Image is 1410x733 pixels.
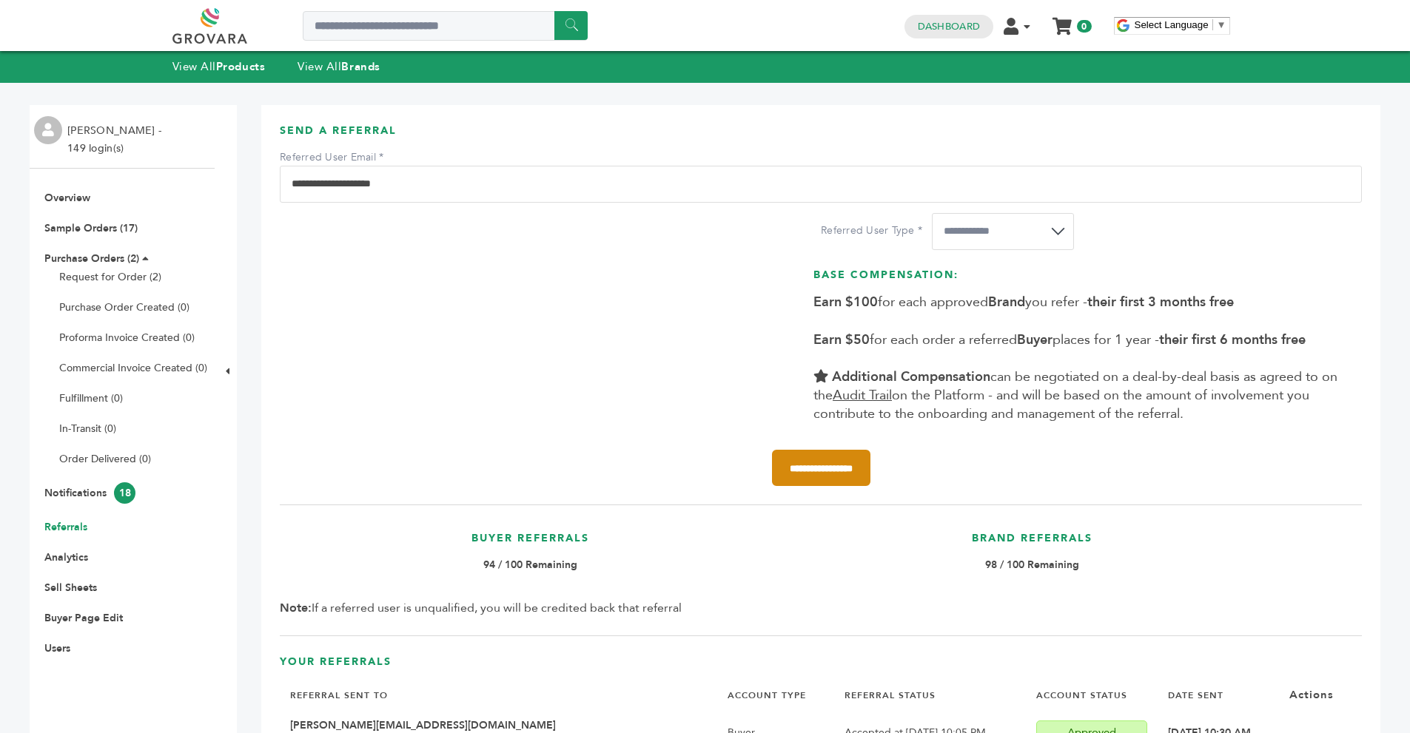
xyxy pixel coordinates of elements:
a: Analytics [44,550,88,564]
span: If a referred user is unqualified, you will be credited back that referral [280,600,682,616]
a: View AllProducts [172,59,266,74]
a: ACCOUNT STATUS [1036,689,1127,701]
a: Commercial Invoice Created (0) [59,361,207,375]
b: Earn $100 [813,293,878,311]
a: Fulfillment (0) [59,391,123,405]
span: 18 [114,482,135,504]
b: Earn $50 [813,331,870,349]
a: Notifications18 [44,486,135,500]
li: [PERSON_NAME] - 149 login(s) [67,122,165,158]
b: [PERSON_NAME][EMAIL_ADDRESS][DOMAIN_NAME] [290,718,556,732]
a: Select Language​ [1135,19,1226,30]
b: Additional Compensation [832,368,990,386]
a: ACCOUNT TYPE [728,689,806,701]
a: In-Transit (0) [59,422,116,436]
img: profile.png [34,116,62,144]
a: My Cart [1053,13,1070,29]
a: Request for Order (2) [59,270,161,284]
b: their first 6 months free [1159,331,1306,349]
b: 98 / 100 Remaining [985,558,1079,572]
b: Buyer [1017,331,1053,349]
label: Referred User Email [280,150,383,165]
a: Purchase Order Created (0) [59,300,189,314]
a: Buyer Page Edit [44,611,123,625]
a: Sample Orders (17) [44,221,138,235]
h3: Buyer Referrals [287,531,774,557]
span: ▼ [1217,19,1226,30]
strong: Brands [341,59,380,74]
a: DATE SENT [1168,689,1223,701]
u: Audit Trail [833,386,892,405]
h3: Your Referrals [280,655,1362,680]
b: 94 / 100 Remaining [483,558,577,572]
a: Overview [44,191,90,205]
a: Sell Sheets [44,581,97,595]
span: 0 [1077,20,1091,33]
a: Order Delivered (0) [59,452,151,466]
b: their first 3 months free [1087,293,1234,311]
a: Purchase Orders (2) [44,251,139,266]
a: REFERRAL STATUS [845,689,936,701]
h3: Brand Referrals [789,531,1276,557]
th: Actions [1279,680,1362,710]
b: Brand [988,293,1025,311]
h3: Base Compensation: [813,268,1354,294]
span: Select Language [1135,19,1209,30]
a: Users [44,641,70,655]
span: ​ [1212,19,1213,30]
label: Referred User Type [821,223,924,238]
input: Search a product or brand... [303,11,588,41]
a: View AllBrands [298,59,380,74]
h3: Send A Referral [280,124,1362,149]
a: Dashboard [918,20,980,33]
a: Proforma Invoice Created (0) [59,331,195,345]
strong: Products [216,59,265,74]
span: for each approved you refer - for each order a referred places for 1 year - can be negotiated on ... [813,293,1337,423]
b: Note: [280,600,312,616]
a: Referrals [44,520,87,534]
a: REFERRAL SENT TO [290,689,388,701]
